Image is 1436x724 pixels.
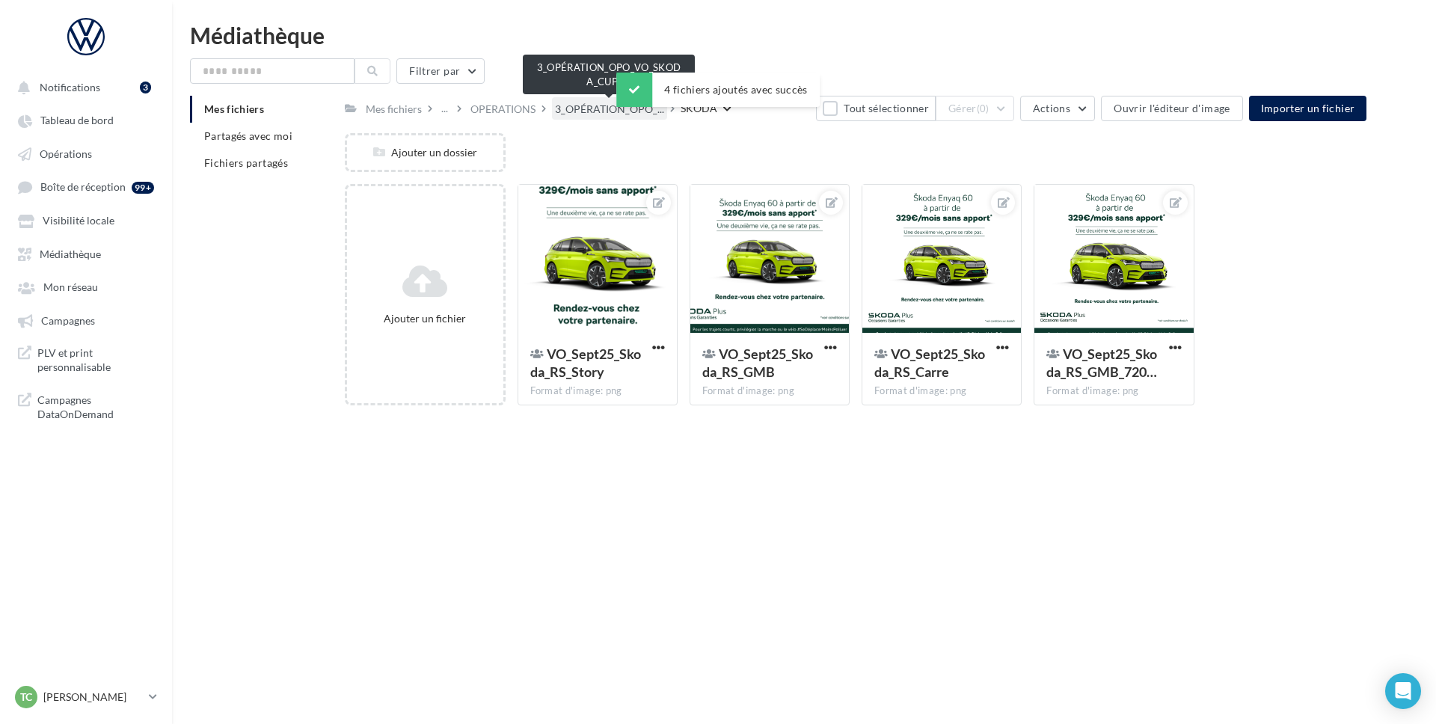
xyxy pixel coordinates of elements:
[9,106,163,133] a: Tableau de bord
[1101,96,1242,121] button: Ouvrir l'éditeur d'image
[9,73,157,100] button: Notifications 3
[9,240,163,267] a: Médiathèque
[1261,102,1355,114] span: Importer un fichier
[1385,673,1421,709] div: Open Intercom Messenger
[140,82,151,93] div: 3
[702,346,813,380] span: VO_Sept25_Skoda_RS_GMB
[438,98,451,119] div: ...
[204,102,264,115] span: Mes fichiers
[555,102,664,117] span: 3_OPÉRATION_OPO_...
[9,273,163,300] a: Mon réseau
[470,102,536,117] div: OPERATIONS
[41,314,95,327] span: Campagnes
[1046,384,1181,398] div: Format d'image: png
[132,182,154,194] div: 99+
[874,384,1009,398] div: Format d'image: png
[366,102,422,117] div: Mes fichiers
[9,173,163,200] a: Boîte de réception 99+
[43,215,114,227] span: Visibilité locale
[40,114,114,127] span: Tableau de bord
[40,147,92,160] span: Opérations
[1020,96,1095,121] button: Actions
[37,346,154,375] span: PLV et print personnalisable
[43,281,98,294] span: Mon réseau
[12,683,160,711] a: TC [PERSON_NAME]
[616,73,820,107] div: 4 fichiers ajoutés avec succès
[190,24,1418,46] div: Médiathèque
[1033,102,1070,114] span: Actions
[396,58,485,84] button: Filtrer par
[40,248,101,260] span: Médiathèque
[204,129,292,142] span: Partagés avec moi
[347,145,503,160] div: Ajouter un dossier
[9,140,163,167] a: Opérations
[20,690,32,705] span: TC
[43,690,143,705] p: [PERSON_NAME]
[9,206,163,233] a: Visibilité locale
[9,307,163,334] a: Campagnes
[1249,96,1367,121] button: Importer un fichier
[9,340,163,381] a: PLV et print personnalisable
[40,181,126,194] span: Boîte de réception
[204,156,288,169] span: Fichiers partagés
[702,384,837,398] div: Format d'image: png
[353,311,497,326] div: Ajouter un fichier
[37,393,154,422] span: Campagnes DataOnDemand
[816,96,936,121] button: Tout sélectionner
[530,384,665,398] div: Format d'image: png
[40,81,100,93] span: Notifications
[523,55,695,94] div: 3_OPÉRATION_OPO_VO_SKODA_CUPRA
[936,96,1014,121] button: Gérer(0)
[1046,346,1157,380] span: VO_Sept25_Skoda_RS_GMB_720x720px
[530,346,641,380] span: VO_Sept25_Skoda_RS_Story
[9,387,163,428] a: Campagnes DataOnDemand
[977,102,989,114] span: (0)
[874,346,985,380] span: VO_Sept25_Skoda_RS_Carre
